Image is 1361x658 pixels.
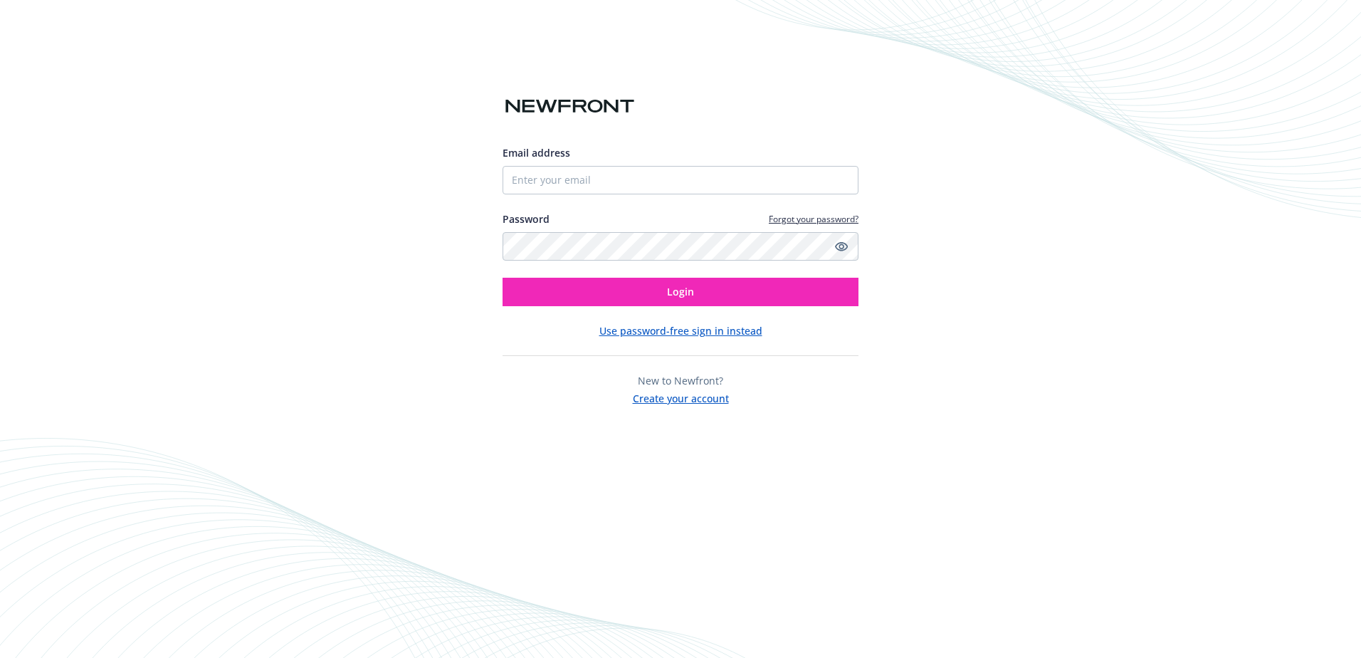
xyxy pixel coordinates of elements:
[503,278,858,306] button: Login
[503,146,570,160] span: Email address
[503,232,858,261] input: Enter your password
[667,285,694,298] span: Login
[833,238,850,255] a: Show password
[599,323,762,338] button: Use password-free sign in instead
[638,374,723,387] span: New to Newfront?
[633,388,729,406] button: Create your account
[503,211,550,226] label: Password
[503,94,637,119] img: Newfront logo
[769,213,858,225] a: Forgot your password?
[503,166,858,194] input: Enter your email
